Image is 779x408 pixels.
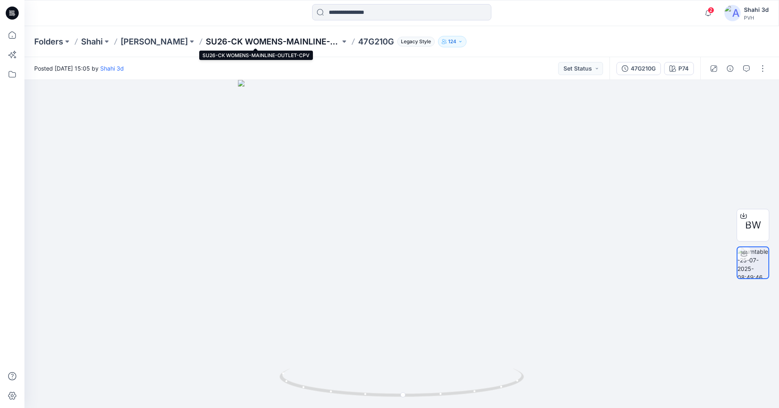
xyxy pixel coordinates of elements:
[397,37,435,47] span: Legacy Style
[206,36,340,47] a: SU26-CK WOMENS-MAINLINE-OUTLET-CPV
[358,36,394,47] p: 47G210G
[664,62,694,75] button: P74
[448,37,456,46] p: 124
[708,7,714,13] span: 2
[744,15,769,21] div: PVH
[616,62,661,75] button: 47G210G
[745,218,761,233] span: BW
[724,5,741,21] img: avatar
[121,36,188,47] a: [PERSON_NAME]
[81,36,103,47] a: Shahi
[100,65,124,72] a: Shahi 3d
[34,64,124,73] span: Posted [DATE] 15:05 by
[438,36,467,47] button: 124
[394,36,435,47] button: Legacy Style
[744,5,769,15] div: Shahi 3d
[678,64,689,73] div: P74
[631,64,656,73] div: 47G210G
[737,247,768,278] img: turntable-25-07-2025-08:49:46
[34,36,63,47] a: Folders
[724,62,737,75] button: Details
